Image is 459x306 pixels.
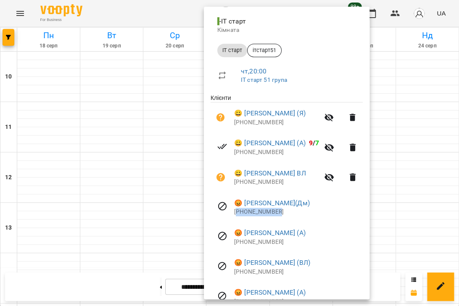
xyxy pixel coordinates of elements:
[234,298,363,306] p: [PHONE_NUMBER]
[211,167,231,187] button: Візит ще не сплачено. Додати оплату?
[234,168,306,178] a: 😀 [PERSON_NAME] ВЛ
[234,268,363,276] p: [PHONE_NUMBER]
[217,291,227,301] svg: Візит скасовано
[241,76,288,83] a: ІТ старт 51 група
[234,258,310,268] a: 😡 [PERSON_NAME] (ВЛ)
[234,118,319,127] p: [PHONE_NUMBER]
[217,47,247,54] span: ІТ старт
[234,108,306,118] a: 😀 [PERSON_NAME] (Я)
[217,17,248,25] span: - ІТ старт
[234,288,306,298] a: 😡 [PERSON_NAME] (А)
[217,261,227,271] svg: Візит скасовано
[248,47,281,54] span: ітстарт51
[234,228,306,238] a: 😡 [PERSON_NAME] (А)
[217,26,356,34] p: Кімната
[217,201,227,211] svg: Візит скасовано
[211,107,231,128] button: Візит ще не сплачено. Додати оплату?
[217,231,227,241] svg: Візит скасовано
[241,67,266,75] a: чт , 20:00
[217,141,227,152] svg: Візит сплачено
[234,238,363,246] p: [PHONE_NUMBER]
[234,148,319,157] p: [PHONE_NUMBER]
[247,44,282,57] div: ітстарт51
[309,139,313,147] span: 9
[309,139,319,147] b: /
[234,208,363,216] p: [PHONE_NUMBER]
[234,198,310,208] a: 😡 [PERSON_NAME](Дм)
[234,138,306,148] a: 😀 [PERSON_NAME] (А)
[234,178,319,186] p: [PHONE_NUMBER]
[315,139,319,147] span: 7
